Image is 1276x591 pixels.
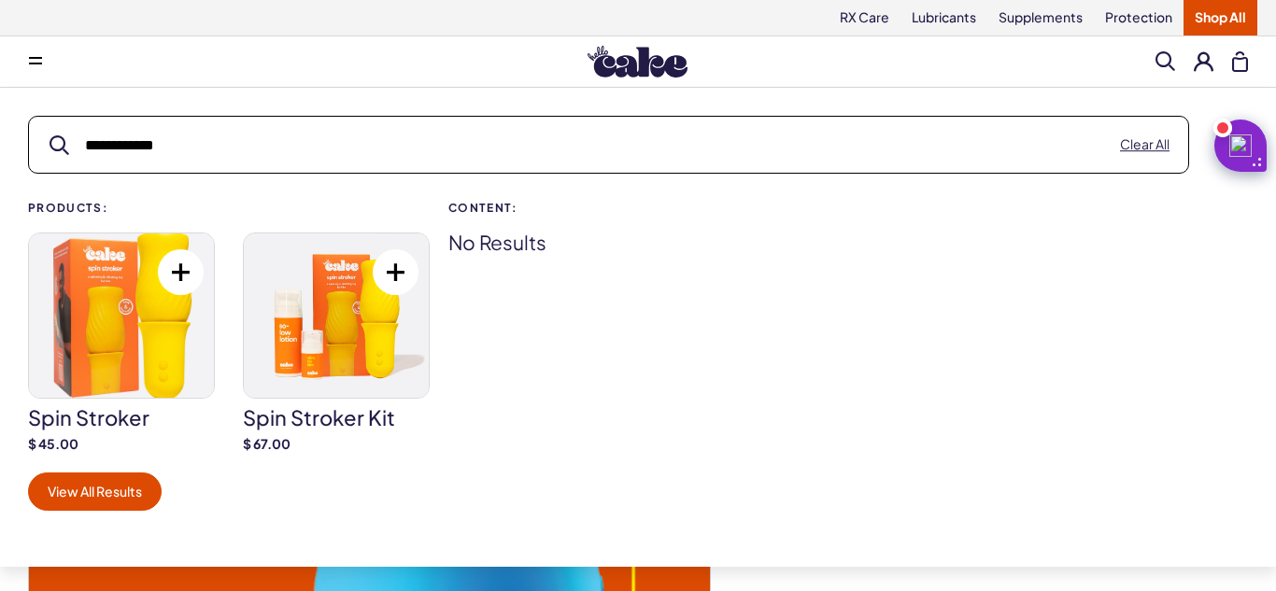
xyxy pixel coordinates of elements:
[28,202,430,214] strong: Products:
[28,407,215,428] h3: spin stroker
[243,435,430,454] strong: $ 67.00
[448,202,765,214] strong: Content:
[448,232,765,252] p: No results
[29,233,214,398] img: spin stroker
[244,233,429,398] img: spin stroker kit
[243,407,430,428] h3: spin stroker kit
[1120,135,1170,154] button: Clear All
[588,46,688,77] img: Hello Cake
[28,472,162,512] a: View All Results
[28,232,215,453] a: spin stroker spin stroker $ 45.00
[28,435,215,454] strong: $ 45.00
[243,232,430,453] a: spin stroker kit spin stroker kit $ 67.00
